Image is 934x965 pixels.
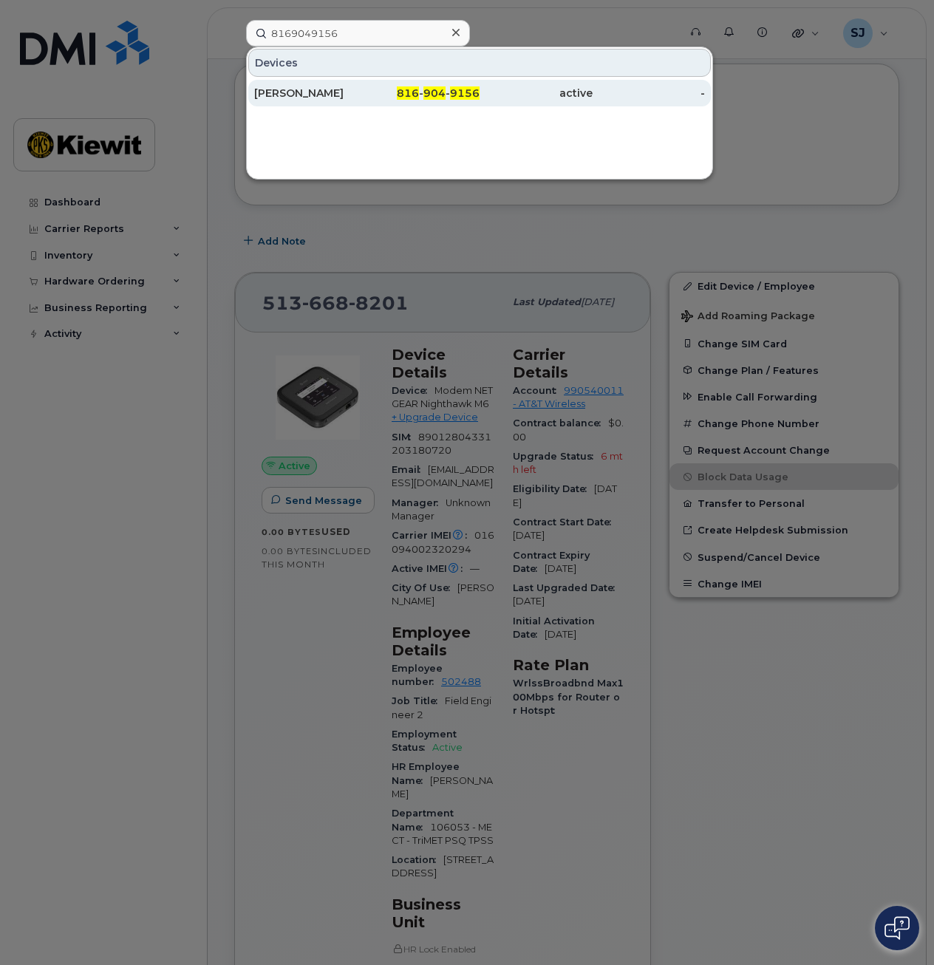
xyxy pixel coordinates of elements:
input: Find something... [246,20,470,47]
div: active [480,86,593,100]
div: Devices [248,49,711,77]
a: [PERSON_NAME]816-904-9156active- [248,80,711,106]
span: 816 [397,86,419,100]
img: Open chat [884,916,910,940]
span: 9156 [450,86,480,100]
div: [PERSON_NAME] [254,86,367,100]
div: - [593,86,706,100]
div: - - [367,86,480,100]
span: 904 [423,86,446,100]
